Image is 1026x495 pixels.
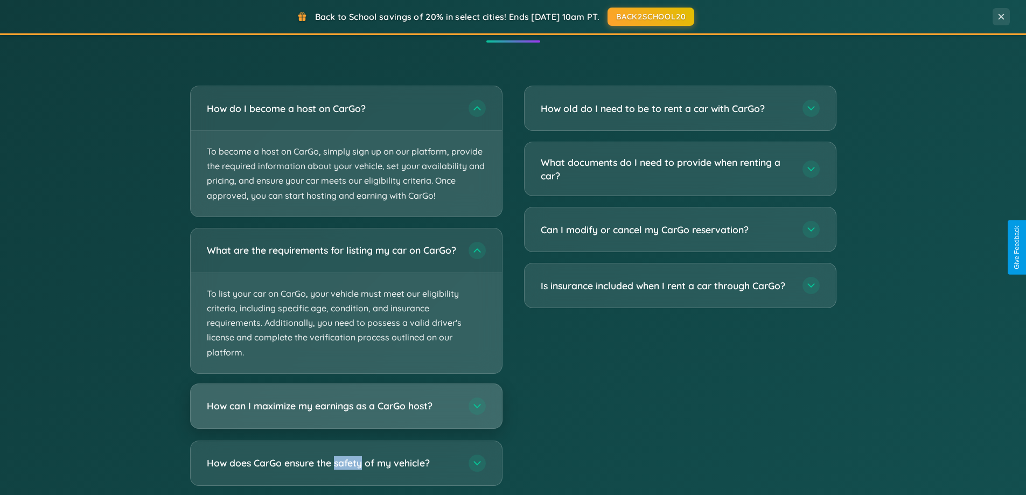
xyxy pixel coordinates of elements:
[207,102,458,115] h3: How do I become a host on CarGo?
[608,8,694,26] button: BACK2SCHOOL20
[191,273,502,373] p: To list your car on CarGo, your vehicle must meet our eligibility criteria, including specific ag...
[191,131,502,217] p: To become a host on CarGo, simply sign up on our platform, provide the required information about...
[207,399,458,413] h3: How can I maximize my earnings as a CarGo host?
[541,102,792,115] h3: How old do I need to be to rent a car with CarGo?
[1013,226,1021,269] div: Give Feedback
[541,223,792,236] h3: Can I modify or cancel my CarGo reservation?
[315,11,599,22] span: Back to School savings of 20% in select cities! Ends [DATE] 10am PT.
[541,279,792,292] h3: Is insurance included when I rent a car through CarGo?
[207,243,458,257] h3: What are the requirements for listing my car on CarGo?
[207,456,458,470] h3: How does CarGo ensure the safety of my vehicle?
[541,156,792,182] h3: What documents do I need to provide when renting a car?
